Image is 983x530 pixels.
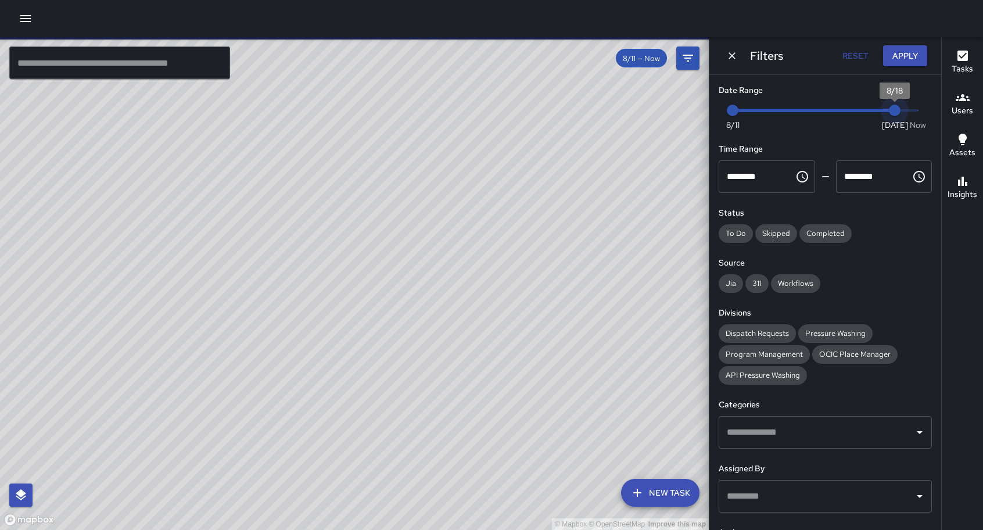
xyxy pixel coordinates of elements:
[907,165,931,188] button: Choose time, selected time is 11:59 PM
[799,228,852,238] span: Completed
[723,47,741,65] button: Dismiss
[837,45,874,67] button: Reset
[616,53,667,63] span: 8/11 — Now
[755,228,797,238] span: Skipped
[798,324,873,343] div: Pressure Washing
[745,274,769,293] div: 311
[942,126,983,167] button: Assets
[949,146,975,159] h6: Assets
[676,46,699,70] button: Filters
[952,105,973,117] h6: Users
[719,278,743,288] span: Jia
[719,463,932,475] h6: Assigned By
[719,345,810,364] div: Program Management
[798,328,873,338] span: Pressure Washing
[799,224,852,243] div: Completed
[719,228,753,238] span: To Do
[719,399,932,411] h6: Categories
[745,278,769,288] span: 311
[719,224,753,243] div: To Do
[812,345,898,364] div: OCIC Place Manager
[719,370,807,380] span: API Pressure Washing
[952,63,973,76] h6: Tasks
[621,479,699,507] button: New Task
[912,488,928,504] button: Open
[719,366,807,385] div: API Pressure Washing
[812,349,898,359] span: OCIC Place Manager
[771,278,820,288] span: Workflows
[942,42,983,84] button: Tasks
[771,274,820,293] div: Workflows
[882,119,908,131] span: [DATE]
[719,328,796,338] span: Dispatch Requests
[726,119,740,131] span: 8/11
[719,349,810,359] span: Program Management
[910,119,926,131] span: Now
[719,207,932,220] h6: Status
[791,165,814,188] button: Choose time, selected time is 12:00 AM
[719,84,932,97] h6: Date Range
[750,46,783,65] h6: Filters
[942,84,983,126] button: Users
[719,257,932,270] h6: Source
[719,307,932,320] h6: Divisions
[948,188,977,201] h6: Insights
[942,167,983,209] button: Insights
[719,324,796,343] div: Dispatch Requests
[912,424,928,441] button: Open
[887,85,903,96] span: 8/18
[883,45,927,67] button: Apply
[755,224,797,243] div: Skipped
[719,143,932,156] h6: Time Range
[719,274,743,293] div: Jia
